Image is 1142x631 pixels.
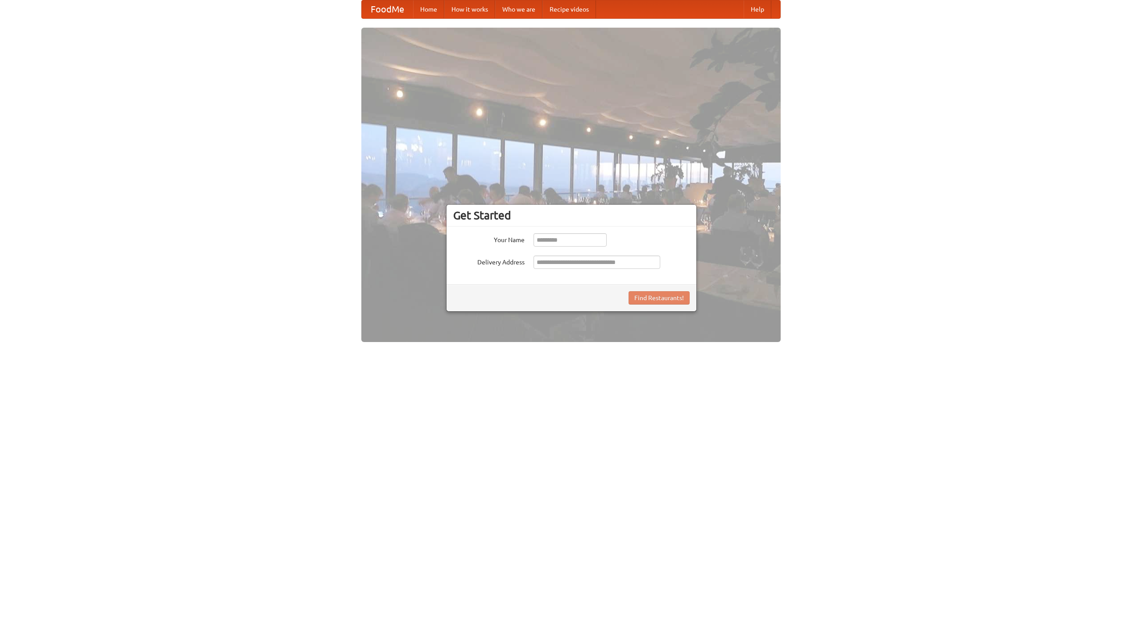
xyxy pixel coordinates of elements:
a: How it works [444,0,495,18]
label: Your Name [453,233,525,244]
button: Find Restaurants! [629,291,690,305]
a: Help [744,0,771,18]
a: Who we are [495,0,542,18]
a: FoodMe [362,0,413,18]
label: Delivery Address [453,256,525,267]
a: Recipe videos [542,0,596,18]
a: Home [413,0,444,18]
h3: Get Started [453,209,690,222]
